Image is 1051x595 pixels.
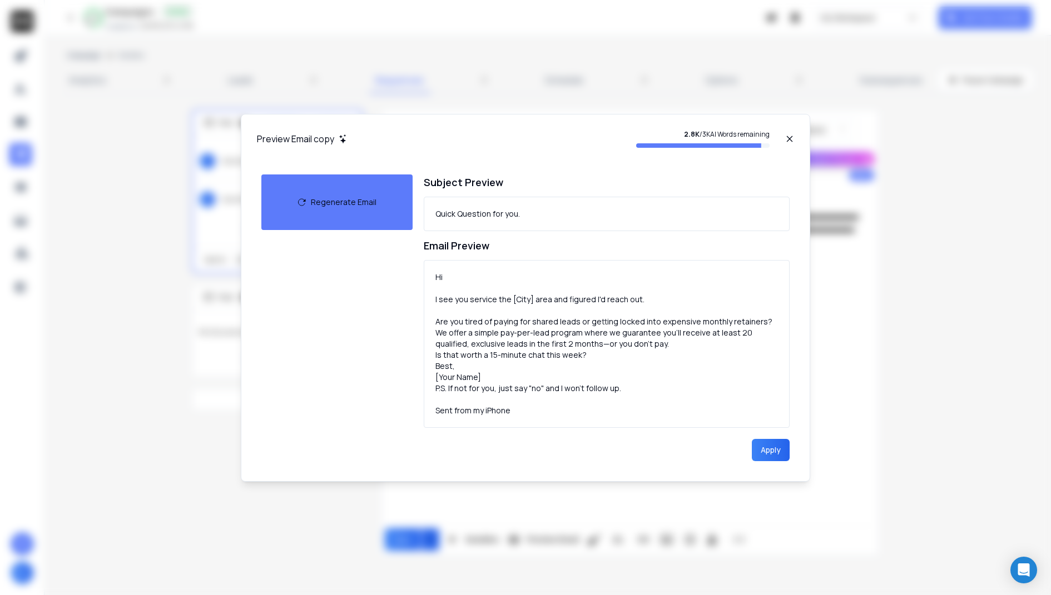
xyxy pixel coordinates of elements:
[311,197,376,208] p: Regenerate Email
[752,439,790,461] button: Apply
[435,272,778,283] div: Hi
[257,132,334,146] h1: Preview Email copy
[424,174,790,190] h1: Subject Preview
[435,294,778,305] div: I see you service the [City] area and figured I'd reach out.
[424,238,790,253] h1: Email Preview
[435,208,520,219] div: Quick Question for you.
[435,316,778,394] div: Are you tired of paying for shared leads or getting locked into expensive monthly retainers? We o...
[435,405,778,416] div: Sent from my iPhone
[684,129,700,139] strong: 2.8K
[636,130,770,139] p: / 3K AI Words remaining
[1010,557,1037,583] div: Open Intercom Messenger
